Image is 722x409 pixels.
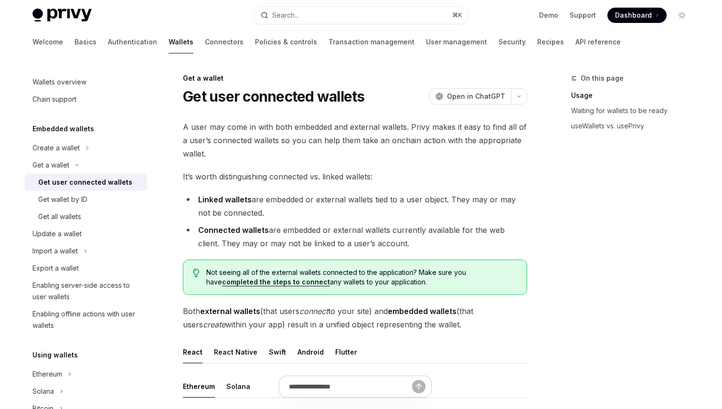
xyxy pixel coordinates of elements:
[25,139,147,157] button: Create a wallet
[297,341,324,363] button: Android
[581,73,624,84] span: On this page
[674,8,690,23] button: Toggle dark mode
[183,88,365,105] h1: Get user connected wallets
[335,341,357,363] button: Flutter
[32,308,141,331] div: Enabling offline actions with user wallets
[571,103,697,118] a: Waiting for wallets to be ready
[426,31,487,53] a: User management
[183,73,527,83] div: Get a wallet
[571,118,697,134] a: useWallets vs. usePrivy
[169,31,193,53] a: Wallets
[183,223,527,250] li: are embedded or external wallets currently available for the web client. They may or may not be l...
[575,31,621,53] a: API reference
[32,159,69,171] div: Get a wallet
[615,10,652,20] span: Dashboard
[25,191,147,208] a: Get wallet by ID
[222,278,330,286] a: completed the steps to connect
[32,280,141,303] div: Enabling server-side access to user wallets
[570,10,596,20] a: Support
[429,88,511,105] button: Open in ChatGPT
[38,194,87,205] div: Get wallet by ID
[447,92,505,101] span: Open in ChatGPT
[269,341,286,363] button: Swift
[193,269,200,277] svg: Tip
[38,211,81,222] div: Get all wallets
[38,177,132,188] div: Get user connected wallets
[255,31,317,53] a: Policies & controls
[571,88,697,103] a: Usage
[25,208,147,225] a: Get all wallets
[272,10,299,21] div: Search...
[25,366,147,383] button: Ethereum
[329,31,414,53] a: Transaction management
[205,31,244,53] a: Connectors
[203,320,225,329] em: create
[607,8,667,23] a: Dashboard
[183,120,527,160] span: A user may come in with both embedded and external wallets. Privy makes it easy to find all of a ...
[74,31,96,53] a: Basics
[537,31,564,53] a: Recipes
[32,349,78,361] h5: Using wallets
[214,341,257,363] button: React Native
[412,380,425,393] button: Send message
[254,7,468,24] button: Search...⌘K
[183,170,527,183] span: It’s worth distinguishing connected vs. linked wallets:
[499,31,526,53] a: Security
[32,9,92,22] img: light logo
[388,306,457,316] strong: embedded wallets
[25,225,147,242] a: Update a wallet
[25,242,147,260] button: Import a wallet
[539,10,558,20] a: Demo
[25,277,147,305] a: Enabling server-side access to user wallets
[183,341,202,363] button: React
[200,306,260,316] strong: external wallets
[32,245,78,257] div: Import a wallet
[206,268,517,287] span: Not seeing all of the external wallets connected to the application? Make sure you have any walle...
[25,305,147,334] a: Enabling offline actions with user wallets
[32,123,94,135] h5: Embedded wallets
[198,225,269,235] strong: Connected wallets
[32,31,63,53] a: Welcome
[198,195,252,204] strong: Linked wallets
[25,260,147,277] a: Export a wallet
[32,76,86,88] div: Wallets overview
[25,383,147,400] button: Solana
[25,157,147,174] button: Get a wallet
[183,193,527,220] li: are embedded or external wallets tied to a user object. They may or may not be connected.
[108,31,157,53] a: Authentication
[289,376,412,397] input: Ask a question...
[32,94,76,105] div: Chain support
[183,304,527,331] span: Both (that users to your site) and (that users within your app) result in a unified object repres...
[25,91,147,108] a: Chain support
[32,142,80,154] div: Create a wallet
[32,368,62,380] div: Ethereum
[32,386,54,397] div: Solana
[32,262,79,274] div: Export a wallet
[25,73,147,91] a: Wallets overview
[32,228,82,240] div: Update a wallet
[299,306,328,316] em: connect
[25,174,147,191] a: Get user connected wallets
[452,11,462,19] span: ⌘ K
